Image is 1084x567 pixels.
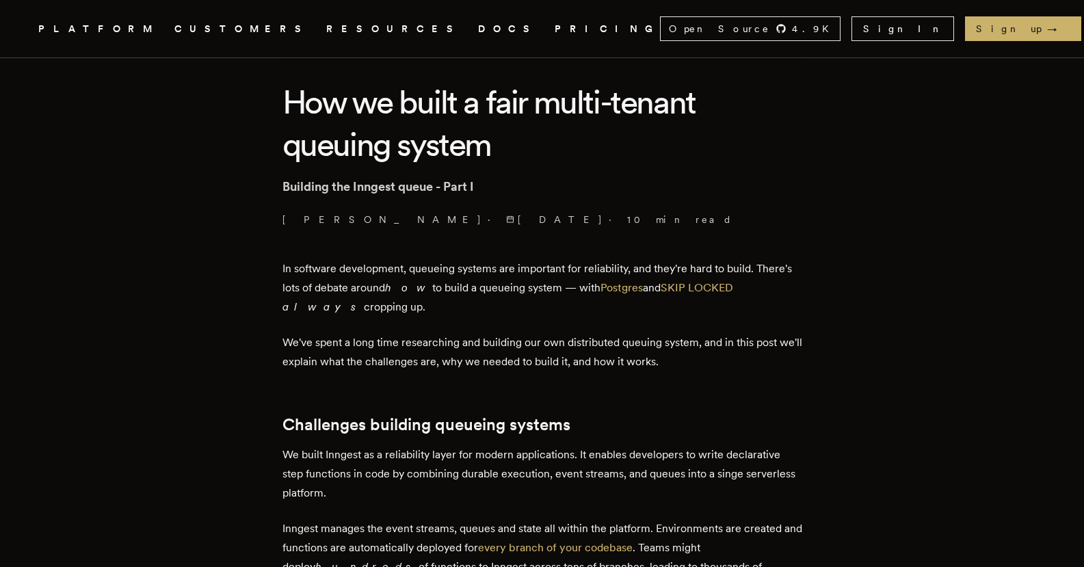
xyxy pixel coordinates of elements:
span: [DATE] [506,213,603,226]
span: → [1047,22,1070,36]
em: always [282,300,364,313]
button: RESOURCES [326,21,462,38]
a: Postgres [600,281,643,294]
span: 10 min read [627,213,732,226]
h1: How we built a fair multi-tenant queuing system [282,81,802,166]
button: PLATFORM [38,21,158,38]
a: [PERSON_NAME] [282,213,482,226]
p: Building the Inngest queue - Part I [282,177,802,196]
a: Sign In [851,16,954,41]
a: every branch of your codebase [478,541,633,554]
a: CUSTOMERS [174,21,310,38]
p: We built Inngest as a reliability layer for modern applications. It enables developers to write d... [282,445,802,503]
p: · · [282,213,802,226]
span: 4.9 K [792,22,837,36]
a: PRICING [555,21,660,38]
a: Sign up [965,16,1081,41]
span: Open Source [669,22,770,36]
em: how [385,281,432,294]
p: In software development, queueing systems are important for reliability, and they're hard to buil... [282,259,802,317]
a: SKIP LOCKED [661,281,733,294]
a: DOCS [478,21,538,38]
p: We've spent a long time researching and building our own distributed queuing system, and in this ... [282,333,802,371]
h2: Challenges building queueing systems [282,415,802,434]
